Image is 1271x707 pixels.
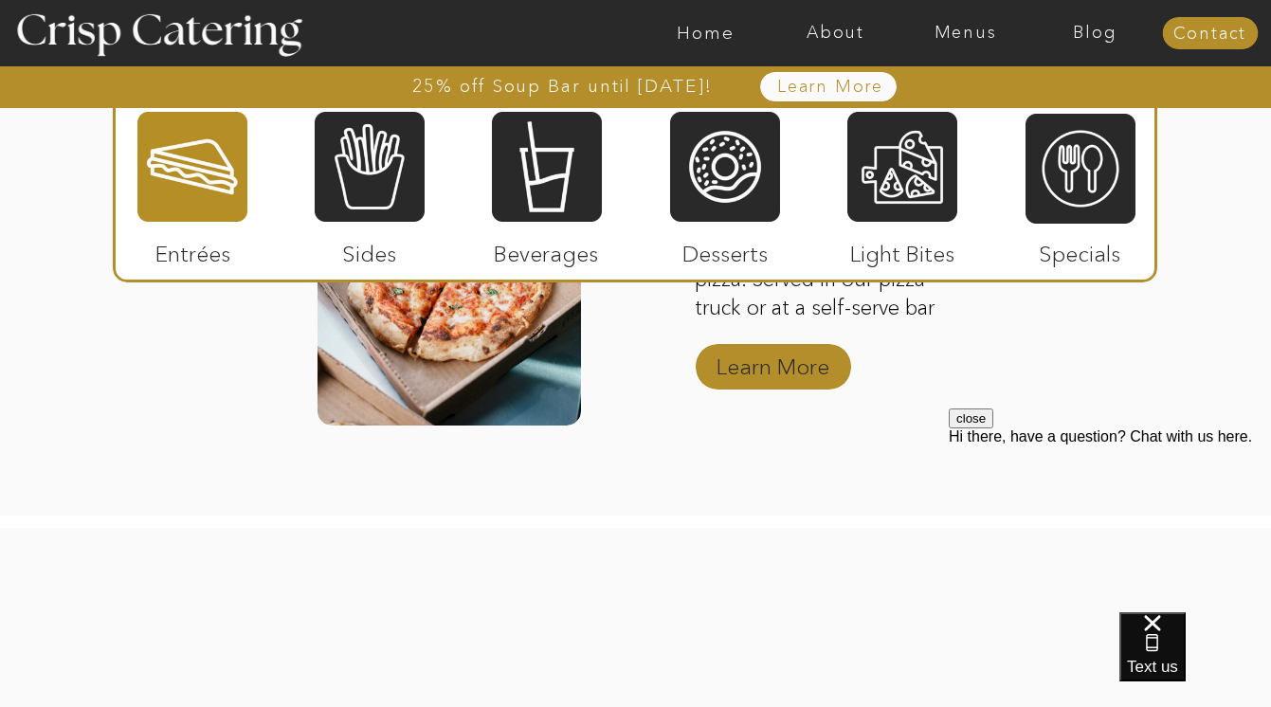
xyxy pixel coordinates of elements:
[840,222,966,277] p: Light Bites
[949,408,1271,636] iframe: podium webchat widget prompt
[344,77,781,96] a: 25% off Soup Bar until [DATE]!
[1017,222,1143,277] p: Specials
[663,222,789,277] p: Desserts
[1119,612,1271,707] iframe: podium webchat widget bubble
[900,24,1030,43] a: Menus
[695,207,947,323] p: Pepperoni, cheese, sausage and a specialty pizza. Served in our pizza truck or at a self-serve bar
[1162,25,1258,44] a: Contact
[1030,24,1160,43] a: Blog
[641,24,771,43] a: Home
[710,335,836,390] a: Learn More
[771,24,900,43] a: About
[734,78,928,97] a: Learn More
[483,222,609,277] p: Beverages
[306,222,432,277] p: Sides
[130,222,256,277] p: Entrées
